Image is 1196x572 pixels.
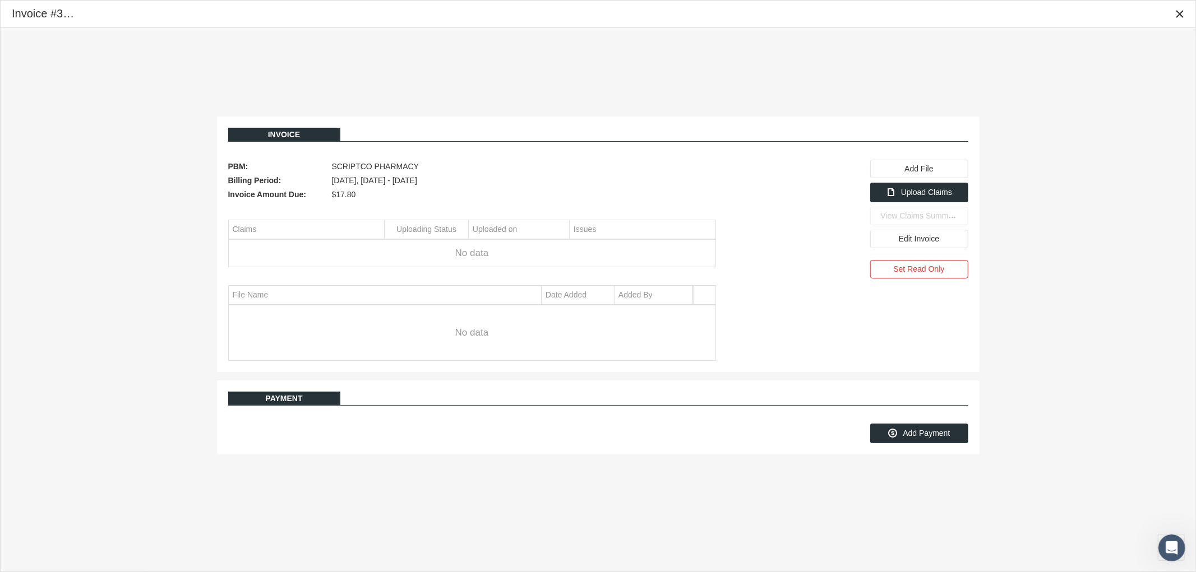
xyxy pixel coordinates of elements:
[265,394,302,403] span: Payment
[233,224,257,235] div: Claims
[870,424,968,443] div: Add Payment
[396,224,456,235] div: Uploading Status
[1158,534,1185,561] iframe: Intercom live chat
[870,260,968,278] div: Set Read Only
[332,188,356,202] span: $17.80
[228,174,326,188] span: Billing Period:
[904,164,933,173] span: Add File
[229,247,715,259] span: No data
[385,220,469,239] td: Column Uploading Status
[469,220,570,239] td: Column Uploaded on
[870,183,968,202] div: Upload Claims
[893,264,944,273] span: Set Read Only
[901,188,952,197] span: Upload Claims
[542,286,615,305] td: Column Date Added
[229,286,542,305] td: Column File Name
[332,160,419,174] span: SCRIPTCO PHARMACY
[903,429,950,438] span: Add Payment
[229,220,385,239] td: Column Claims
[870,160,968,178] div: Add File
[332,174,417,188] span: [DATE], [DATE] - [DATE]
[570,220,715,239] td: Column Issues
[615,286,693,305] td: Column Added By
[233,290,269,300] div: File Name
[899,234,939,243] span: Edit Invoice
[618,290,653,300] div: Added By
[546,290,587,300] div: Date Added
[228,188,326,202] span: Invoice Amount Due:
[12,6,75,21] div: Invoice #313
[473,224,517,235] div: Uploaded on
[574,224,596,235] div: Issues
[228,285,716,361] div: Data grid
[228,220,716,267] div: Data grid
[870,230,968,248] div: Edit Invoice
[228,160,326,174] span: PBM:
[268,130,301,139] span: Invoice
[1170,4,1190,24] div: Close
